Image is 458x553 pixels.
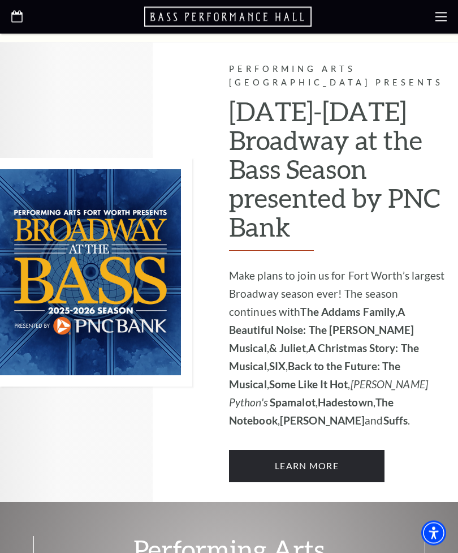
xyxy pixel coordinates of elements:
strong: SIX [269,360,286,373]
strong: Some Like It Hot [269,378,348,391]
strong: [PERSON_NAME] [280,414,365,427]
strong: Back to the Future: The Musical [229,360,401,391]
p: Make plans to join us for Fort Worth’s largest Broadway season ever! The season continues with , ... [229,267,447,430]
strong: The Addams Family [300,306,395,319]
strong: A Beautiful Noise: The [PERSON_NAME] Musical [229,306,414,355]
strong: Hadestown [318,396,373,409]
p: Performing Arts [GEOGRAPHIC_DATA] Presents [229,63,447,91]
div: Accessibility Menu [421,521,446,546]
strong: Spamalot [270,396,316,409]
em: [PERSON_NAME] Python's [229,378,428,409]
strong: & Juliet [269,342,306,355]
h2: [DATE]-[DATE] Broadway at the Bass Season presented by PNC Bank [229,97,447,251]
strong: A Christmas Story: The Musical [229,342,419,373]
a: Learn More 2025-2026 Broadway at the Bass Season presented by PNC Bank [229,451,384,482]
strong: Suffs [383,414,408,427]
